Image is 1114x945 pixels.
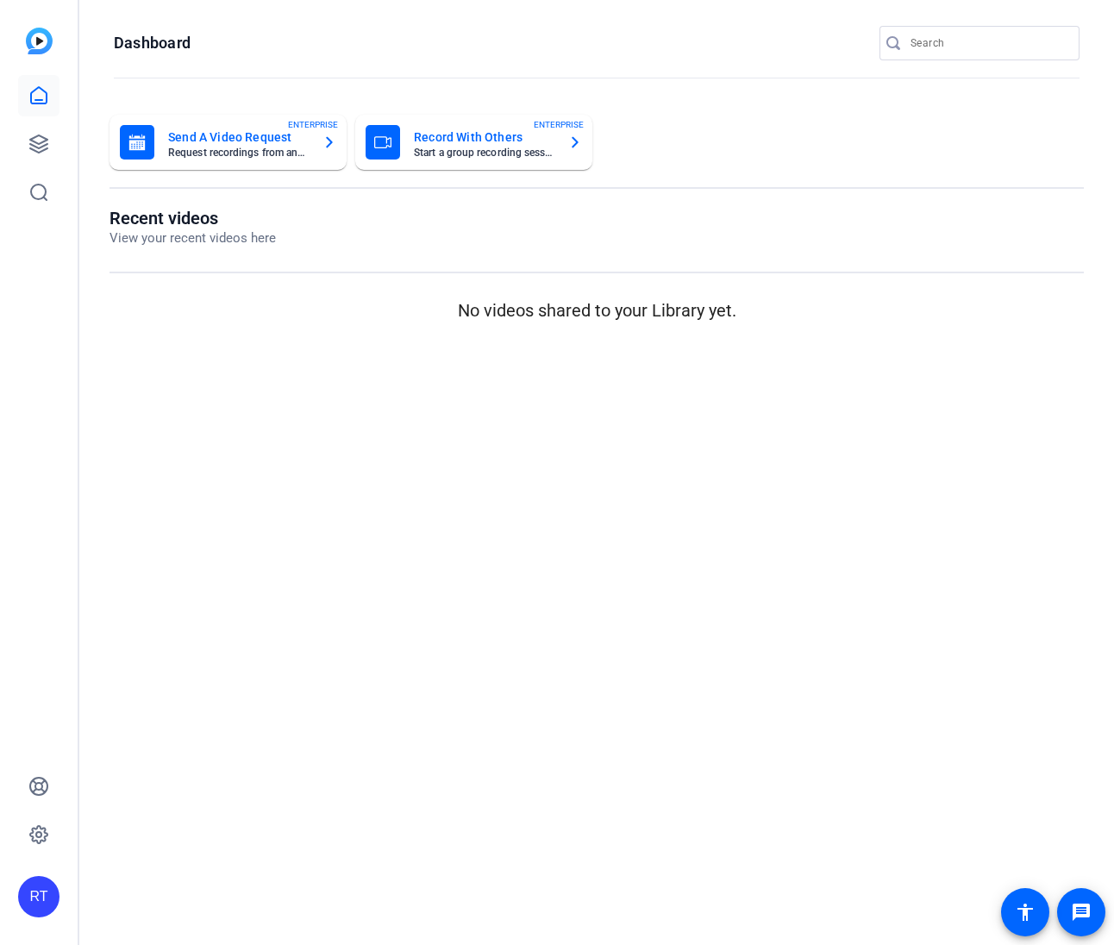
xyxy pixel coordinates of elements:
[110,115,347,170] button: Send A Video RequestRequest recordings from anyone, anywhereENTERPRISE
[168,147,309,158] mat-card-subtitle: Request recordings from anyone, anywhere
[114,33,191,53] h1: Dashboard
[110,208,276,228] h1: Recent videos
[110,297,1084,323] p: No videos shared to your Library yet.
[1015,902,1036,923] mat-icon: accessibility
[355,115,592,170] button: Record With OthersStart a group recording sessionENTERPRISE
[911,33,1066,53] input: Search
[1071,902,1092,923] mat-icon: message
[18,876,59,917] div: RT
[26,28,53,54] img: blue-gradient.svg
[414,147,554,158] mat-card-subtitle: Start a group recording session
[110,228,276,248] p: View your recent videos here
[534,118,584,131] span: ENTERPRISE
[414,127,554,147] mat-card-title: Record With Others
[288,118,338,131] span: ENTERPRISE
[168,127,309,147] mat-card-title: Send A Video Request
